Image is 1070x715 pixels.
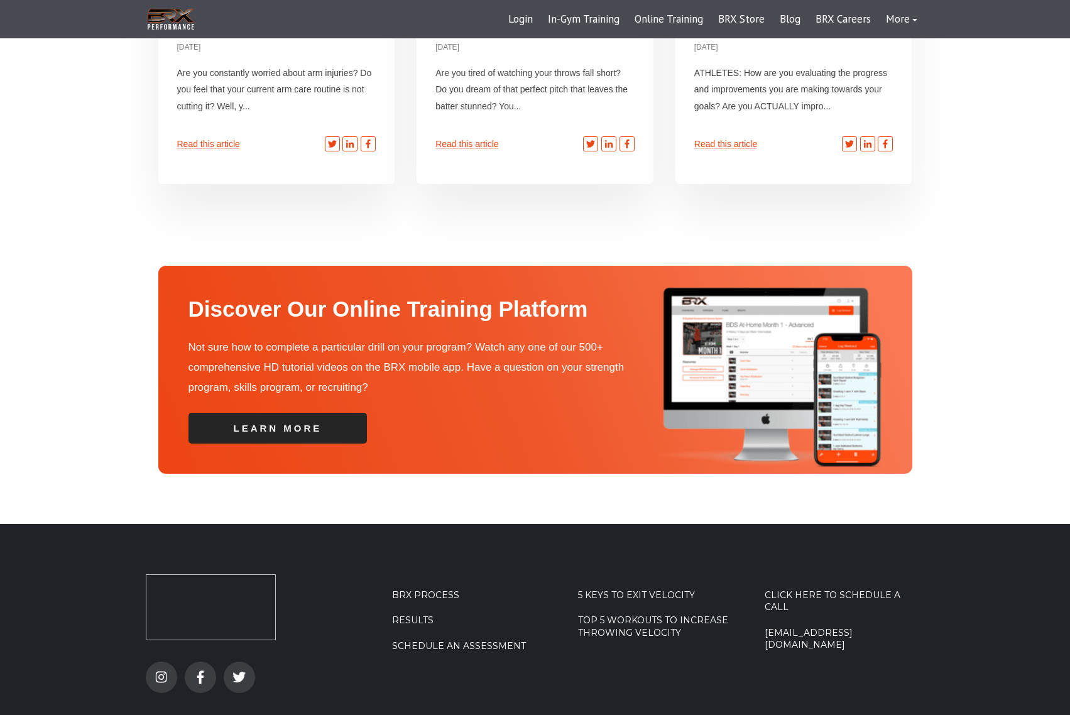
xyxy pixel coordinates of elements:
a: In-Gym Training [540,4,627,35]
small: [DATE] [694,43,718,52]
a: Click Here To Schedule A Call [765,589,925,614]
a: Read this article [177,139,240,149]
a: Twitter [583,136,598,151]
a: Top 5 Workouts to Increase Throwing Velocity [578,614,738,639]
a: facebook-f [185,662,216,693]
div: Navigation Menu [392,589,552,666]
div: Navigation Menu [501,4,925,35]
a: Read this article [435,139,498,149]
img: BRX Transparent Logo-2 [146,574,276,640]
p: ATHLETES: How are you evaluating the progress and improvements you are making towards your goals?... [694,65,893,115]
a: Facebook [361,136,376,151]
a: 5 Keys to Exit Velocity [578,589,738,602]
a: Login [501,4,540,35]
img: BRX Transparent Logo-2 [146,6,196,32]
a: Results [392,614,552,627]
p: Are you constantly worried about arm injuries? Do you feel that your current arm care routine is ... [177,65,376,115]
a: Online Training [627,4,711,35]
a: Schedule an Assessment [392,640,552,653]
a: [EMAIL_ADDRESS][DOMAIN_NAME] [765,627,925,652]
a: twitter [224,662,255,693]
span: Not sure how to complete a particular drill on your program? Watch any one of our 500+ comprehens... [188,341,625,394]
small: [DATE] [177,43,201,52]
a: Twitter [325,136,340,151]
a: BRX Careers [808,4,878,35]
a: More [878,4,925,35]
span: Discover Our Online Training Platform [188,297,588,321]
div: Navigation Menu [765,589,925,665]
a: Facebook [878,136,893,151]
iframe: Chat Widget [1007,655,1070,715]
a: Read this article [694,139,757,149]
a: LinkedIn [342,136,358,151]
small: [DATE] [435,43,459,52]
a: instagram [146,662,177,693]
div: Navigation Menu [578,589,738,653]
a: BRX Process [392,589,552,602]
a: Twitter [842,136,857,151]
p: Are you tired of watching your throws fall short? Do you dream of that perfect pitch that leaves ... [435,65,635,115]
a: BRX Store [711,4,772,35]
a: LinkedIn [860,136,875,151]
a: LinkedIn [601,136,616,151]
a: Blog [772,4,808,35]
a: Facebook [620,136,635,151]
a: learn more [188,413,368,444]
